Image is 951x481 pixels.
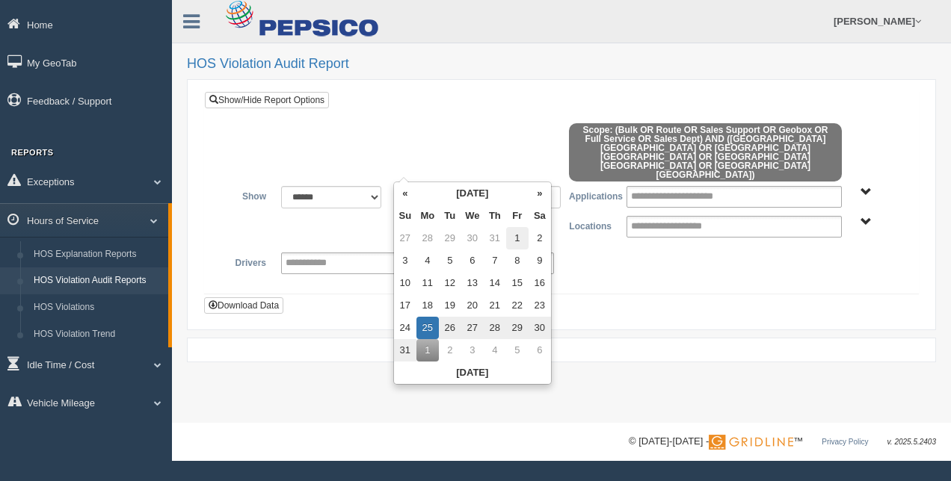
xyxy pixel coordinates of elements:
[416,272,439,294] td: 11
[439,227,461,249] td: 29
[461,272,484,294] td: 13
[416,205,439,227] th: Mo
[822,438,868,446] a: Privacy Policy
[506,227,529,249] td: 1
[561,216,619,234] label: Locations
[506,339,529,361] td: 5
[416,317,439,339] td: 25
[461,205,484,227] th: We
[439,205,461,227] th: Tu
[416,249,439,272] td: 4
[394,227,416,249] td: 27
[394,294,416,317] td: 17
[394,272,416,294] td: 10
[484,272,506,294] td: 14
[561,186,619,204] label: Applications
[439,249,461,272] td: 5
[216,186,274,204] label: Show
[887,438,936,446] span: v. 2025.5.2403
[204,297,283,314] button: Download Data
[506,249,529,272] td: 8
[461,249,484,272] td: 6
[27,321,168,348] a: HOS Violation Trend
[529,317,551,339] td: 30
[394,361,551,384] th: [DATE]
[27,294,168,321] a: HOS Violations
[205,92,329,108] a: Show/Hide Report Options
[529,339,551,361] td: 6
[439,272,461,294] td: 12
[416,339,439,361] td: 1
[529,249,551,272] td: 9
[439,339,461,361] td: 2
[416,182,529,205] th: [DATE]
[27,267,168,294] a: HOS Violation Audit Reports
[394,249,416,272] td: 3
[416,227,439,249] td: 28
[187,57,936,72] h2: HOS Violation Audit Report
[529,272,551,294] td: 16
[394,182,416,205] th: «
[394,317,416,339] td: 24
[529,227,551,249] td: 2
[506,205,529,227] th: Fr
[529,182,551,205] th: »
[394,339,416,361] td: 31
[506,317,529,339] td: 29
[461,339,484,361] td: 3
[529,205,551,227] th: Sa
[484,205,506,227] th: Th
[484,227,506,249] td: 31
[216,252,274,270] label: Drivers
[27,241,168,268] a: HOS Explanation Reports
[506,272,529,294] td: 15
[461,294,484,317] td: 20
[484,249,506,272] td: 7
[461,227,484,249] td: 30
[439,294,461,317] td: 19
[484,317,506,339] td: 28
[709,435,793,450] img: Gridline
[484,339,506,361] td: 4
[529,294,551,317] td: 23
[461,317,484,339] td: 27
[394,205,416,227] th: Su
[416,294,439,317] td: 18
[484,294,506,317] td: 21
[629,434,936,450] div: © [DATE]-[DATE] - ™
[569,123,842,181] span: Scope: (Bulk OR Route OR Sales Support OR Geobox OR Full Service OR Sales Dept) AND ([GEOGRAPHIC_...
[439,317,461,339] td: 26
[506,294,529,317] td: 22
